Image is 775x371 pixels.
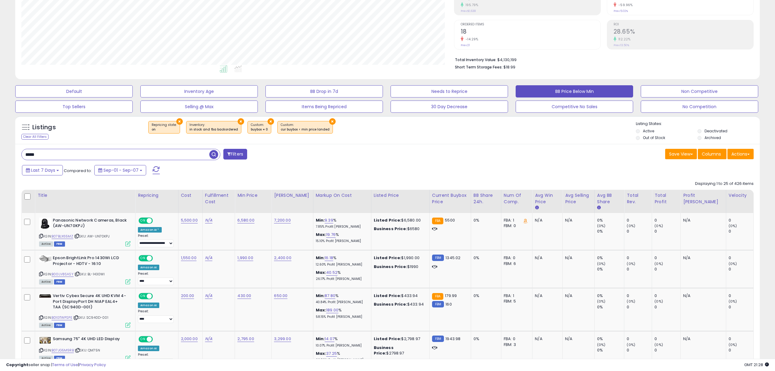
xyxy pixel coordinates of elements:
[139,294,147,299] span: ON
[140,85,258,97] button: Inventory Age
[374,301,407,307] b: Business Price:
[729,299,737,304] small: (0%)
[597,192,622,205] div: Avg BB Share
[729,218,753,223] div: 0
[374,226,407,232] b: Business Price:
[39,218,131,246] div: ASIN:
[614,9,628,13] small: Prev: 5.02%
[176,118,183,125] button: ×
[643,128,654,134] label: Active
[445,301,452,307] span: 160
[535,218,558,223] div: N/A
[535,205,539,211] small: Avg Win Price.
[627,229,652,234] div: 0
[15,85,133,97] button: Default
[374,264,425,270] div: $1990
[503,64,515,70] span: $18.99
[627,347,652,353] div: 0
[52,362,78,368] a: Terms of Use
[654,255,680,261] div: 0
[316,293,325,299] b: Min:
[654,347,680,353] div: 0
[474,192,499,205] div: BB Share 24h.
[374,217,402,223] b: Listed Price:
[140,101,258,113] button: Selling @ Max
[461,23,600,26] span: Ordered Items
[152,123,177,132] span: Repricing state :
[654,223,663,228] small: (0%)
[205,336,212,342] a: N/A
[391,101,508,113] button: 30 Day Decrease
[238,118,244,125] button: ×
[52,348,74,353] a: B07JG5M9RB
[6,362,106,368] div: seller snap | |
[268,118,274,125] button: ×
[455,57,496,62] b: Total Inventory Value:
[39,218,51,230] img: 31PL+4K+3mL._SL40_.jpg
[597,205,601,211] small: Avg BB Share.
[729,266,753,272] div: 0
[53,255,127,268] b: Epson BrightLink Pro 1430Wi LCD Projector - HDTV - 16:10
[614,28,753,36] h2: 28.65%
[39,336,131,360] div: ASIN:
[665,149,697,159] button: Save View
[52,272,74,277] a: B00LV8SASY
[52,315,72,320] a: B01GTWPSPE
[432,336,444,342] small: FBM
[316,351,366,362] div: %
[138,234,174,248] div: Preset:
[316,232,366,243] div: %
[139,256,147,261] span: ON
[265,101,383,113] button: Items Being Repriced
[316,192,369,199] div: Markup on Cost
[374,293,425,299] div: $433.94
[181,255,196,261] a: 1,550.00
[535,255,558,261] div: N/A
[181,192,200,199] div: Cost
[654,304,680,310] div: 0
[326,351,337,357] a: 37.25
[654,299,663,304] small: (0%)
[432,192,468,205] div: Current Buybox Price
[461,9,476,13] small: Prev: $1,638
[316,239,366,243] p: 15.10% Profit [PERSON_NAME]
[597,266,624,272] div: 0%
[74,234,110,239] span: | SKU: AW-UN70KPJ
[39,241,53,247] span: All listings currently available for purchase on Amazon
[53,218,127,230] b: Panasonic Network Cameras, Black (AW-UN70KPJ)
[654,342,663,347] small: (0%)
[316,343,366,348] p: 10.07% Profit [PERSON_NAME]
[627,342,635,347] small: (0%)
[325,255,333,261] a: 16.18
[53,293,127,312] b: Vertiv Cybex Secure 4K UHD KVM 4-Port DisplayPort DH NIAP EAL4+ TAA (SC940D-001)
[138,192,176,199] div: Repricing
[463,37,478,42] small: -14.29%
[22,165,63,175] button: Last 7 Days
[316,255,325,261] b: Min:
[329,118,336,125] button: ×
[138,353,174,366] div: Preset:
[504,261,528,266] div: FBM: 6
[374,336,425,342] div: $2,798.97
[316,232,326,237] b: Max:
[374,255,425,261] div: $1,990.00
[683,336,721,342] div: N/A
[432,301,444,307] small: FBM
[565,192,592,205] div: Avg Selling Price
[75,348,100,353] span: | SKU: QM75N
[274,336,291,342] a: 3,299.00
[316,277,366,281] p: 26.17% Profit [PERSON_NAME]
[729,255,753,261] div: 0
[627,293,652,299] div: 0
[627,223,635,228] small: (0%)
[181,217,198,223] a: 5,500.00
[474,255,496,261] div: 0%
[79,362,106,368] a: Privacy Policy
[138,309,174,323] div: Preset:
[138,346,159,351] div: Amazon AI
[38,192,133,199] div: Title
[181,293,194,299] a: 200.00
[237,217,254,223] a: 6,580.00
[445,255,460,261] span: 1345.02
[54,323,65,328] span: FBM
